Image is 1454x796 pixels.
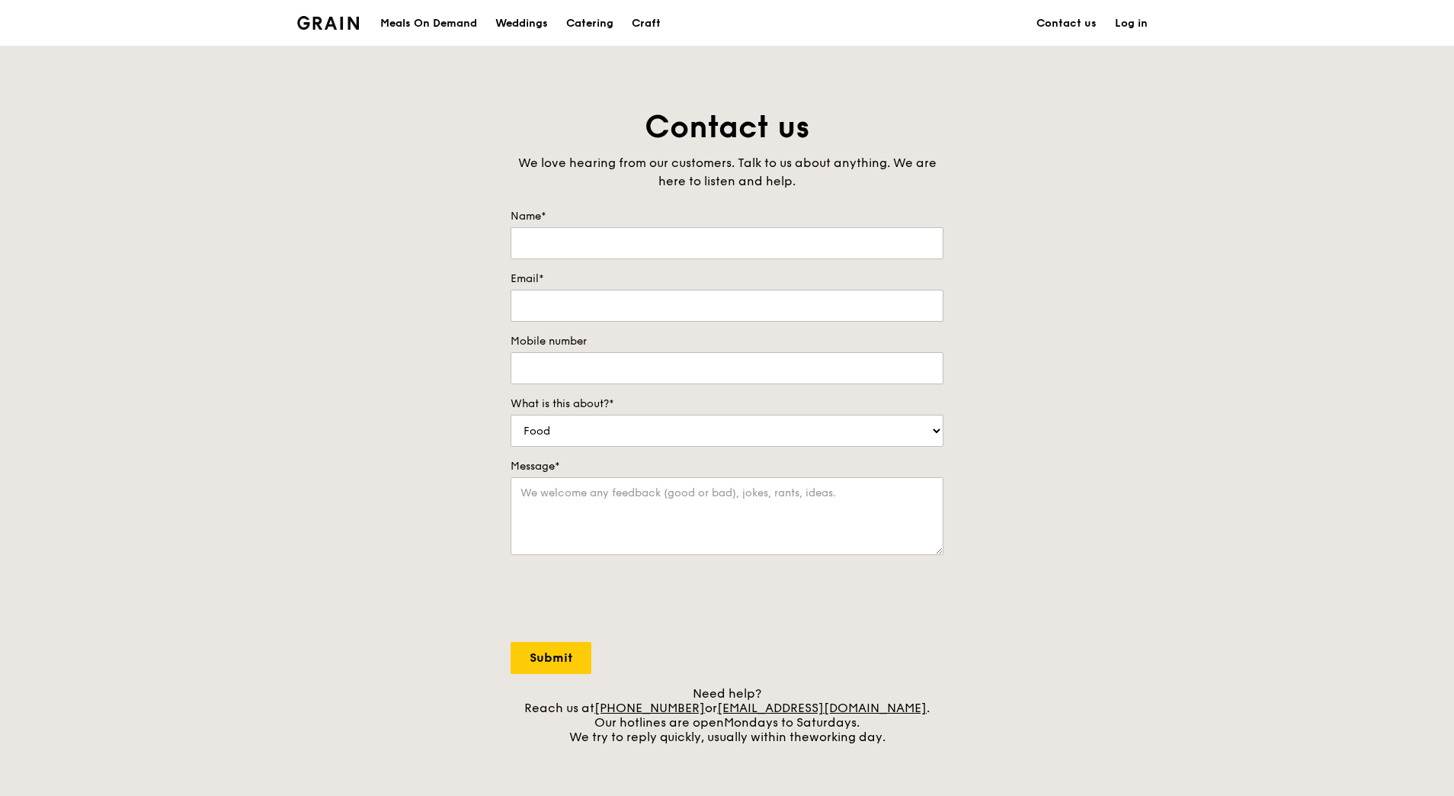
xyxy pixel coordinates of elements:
[511,642,591,674] input: Submit
[566,1,613,47] div: Catering
[511,154,943,191] div: We love hearing from our customers. Talk to us about anything. We are here to listen and help.
[511,107,943,148] h1: Contact us
[511,396,943,412] label: What is this about?*
[511,271,943,287] label: Email*
[380,1,477,47] div: Meals On Demand
[511,209,943,224] label: Name*
[297,16,359,30] img: Grain
[1027,1,1106,47] a: Contact us
[511,570,742,630] iframe: reCAPTCHA
[1106,1,1157,47] a: Log in
[724,715,860,730] span: Mondays to Saturdays.
[557,1,623,47] a: Catering
[486,1,557,47] a: Weddings
[809,730,886,744] span: working day.
[632,1,661,47] div: Craft
[594,701,705,715] a: [PHONE_NUMBER]
[511,334,943,349] label: Mobile number
[623,1,670,47] a: Craft
[511,459,943,474] label: Message*
[511,686,943,744] div: Need help? Reach us at or . Our hotlines are open We try to reply quickly, usually within the
[717,701,927,715] a: [EMAIL_ADDRESS][DOMAIN_NAME]
[495,1,548,47] div: Weddings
